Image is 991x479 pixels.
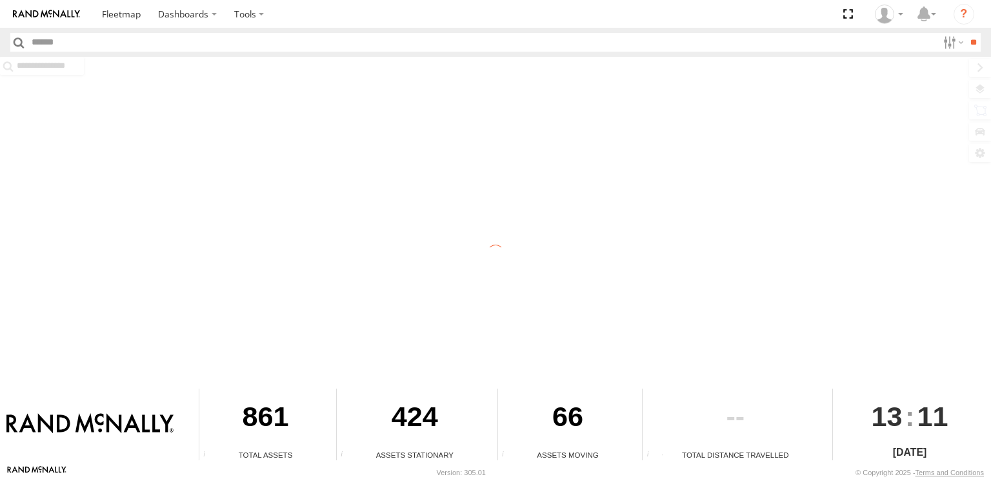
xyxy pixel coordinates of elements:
div: [DATE] [833,445,986,460]
div: Total number of Enabled Assets [199,451,219,460]
a: Visit our Website [7,466,66,479]
div: Total number of assets current stationary. [337,451,356,460]
div: 66 [498,389,638,449]
div: Version: 305.01 [437,469,486,476]
div: 861 [199,389,332,449]
span: 11 [917,389,948,444]
a: Terms and Conditions [916,469,984,476]
div: Total Distance Travelled [643,449,828,460]
div: Total Assets [199,449,332,460]
img: Rand McNally [6,413,174,435]
div: 424 [337,389,492,449]
div: Assets Stationary [337,449,492,460]
div: : [833,389,986,444]
div: Total number of assets current in transit. [498,451,517,460]
i: ? [954,4,974,25]
img: rand-logo.svg [13,10,80,19]
span: 13 [872,389,903,444]
label: Search Filter Options [938,33,966,52]
div: Total distance travelled by all assets within specified date range and applied filters [643,451,662,460]
div: Assets Moving [498,449,638,460]
div: © Copyright 2025 - [856,469,984,476]
div: Jose Goitia [870,5,908,24]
